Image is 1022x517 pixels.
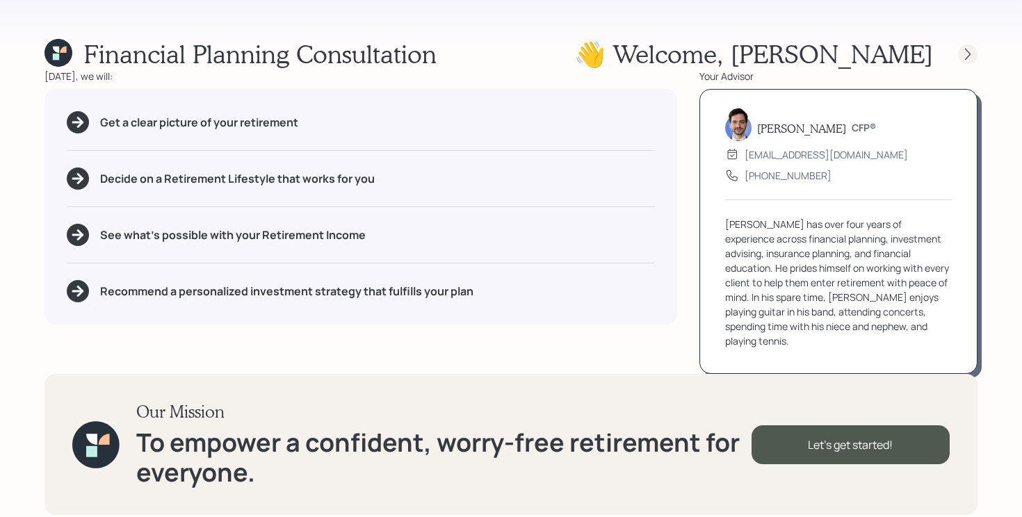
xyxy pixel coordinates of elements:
[100,229,366,242] h5: See what's possible with your Retirement Income
[699,69,978,83] div: Your Advisor
[852,122,876,134] h6: CFP®
[136,427,752,487] h1: To empower a confident, worry-free retirement for everyone.
[574,39,933,69] h1: 👋 Welcome , [PERSON_NAME]
[136,402,752,422] h3: Our Mission
[44,69,677,83] div: [DATE], we will:
[745,168,832,183] div: [PHONE_NUMBER]
[725,108,752,141] img: jonah-coleman-headshot.png
[100,285,473,298] h5: Recommend a personalized investment strategy that fulfills your plan
[757,122,846,135] h5: [PERSON_NAME]
[83,39,437,69] h1: Financial Planning Consultation
[745,147,908,162] div: [EMAIL_ADDRESS][DOMAIN_NAME]
[725,217,952,348] div: [PERSON_NAME] has over four years of experience across financial planning, investment advising, i...
[752,425,950,464] div: Let's get started!
[100,116,298,129] h5: Get a clear picture of your retirement
[100,172,375,186] h5: Decide on a Retirement Lifestyle that works for you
